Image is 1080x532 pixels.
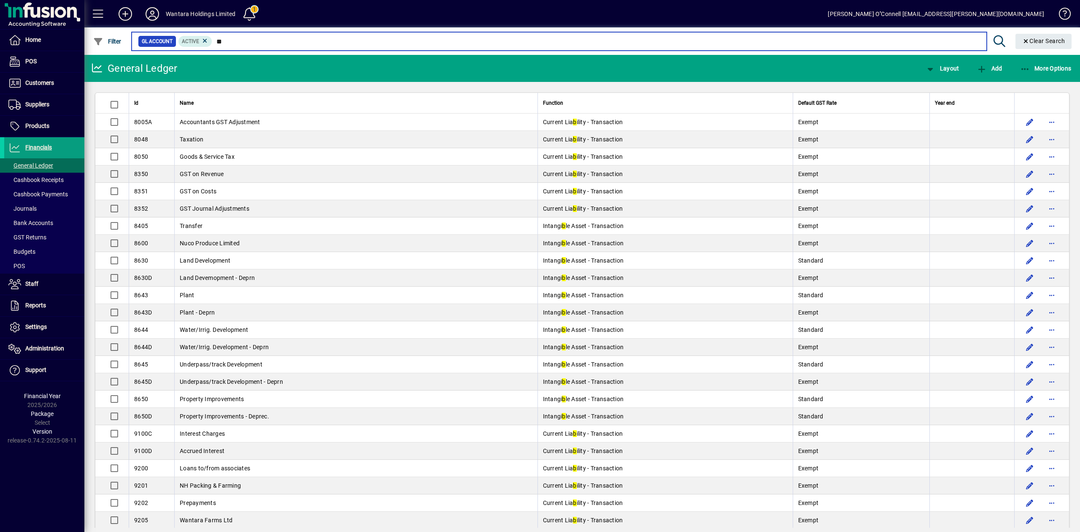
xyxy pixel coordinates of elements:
[134,257,148,264] span: 8630
[4,201,84,216] a: Journals
[798,378,819,385] span: Exempt
[180,223,202,229] span: Transfer
[573,119,576,125] em: b
[798,240,819,247] span: Exempt
[180,326,248,333] span: Water/Irrig. Development
[134,309,152,316] span: 8643D
[8,248,35,255] span: Budgets
[142,37,173,46] span: GL Account
[562,396,565,402] em: b
[1022,38,1065,44] span: Clear Search
[543,257,624,264] span: Intangi le Asset - Transaction
[180,517,232,524] span: Wantara Farms Ltd
[543,292,624,299] span: Intangi le Asset - Transaction
[25,345,64,352] span: Administration
[4,338,84,359] a: Administration
[573,136,576,143] em: b
[180,448,224,454] span: Accrued Interest
[543,153,623,160] span: Current Lia ility - Transaction
[1045,513,1058,527] button: More options
[4,173,84,187] a: Cashbook Receipts
[4,317,84,338] a: Settings
[134,274,152,281] span: 8630D
[180,119,260,125] span: Accountants GST Adjustment
[1023,254,1037,267] button: Edit
[25,144,52,151] span: Financials
[573,430,576,437] em: b
[1023,150,1037,163] button: Edit
[180,413,269,420] span: Property Improvements - Deprec.
[8,191,68,198] span: Cashbook Payments
[798,326,823,333] span: Standard
[4,230,84,244] a: GST Returns
[134,119,152,125] span: 8005A
[798,98,837,108] span: Default GST Rate
[543,171,623,177] span: Current Lia ility - Transaction
[543,361,624,368] span: Intangi le Asset - Transaction
[180,171,224,177] span: GST on Revenue
[8,162,53,169] span: General Ledger
[798,171,819,177] span: Exempt
[935,98,955,108] span: Year end
[798,465,819,472] span: Exempt
[1045,271,1058,285] button: More options
[1023,513,1037,527] button: Edit
[798,361,823,368] span: Standard
[573,205,576,212] em: b
[134,223,148,229] span: 8405
[562,413,565,420] em: b
[543,482,623,489] span: Current Lia ility - Transaction
[543,499,623,506] span: Current Lia ility - Transaction
[1015,34,1072,49] button: Clear
[543,396,624,402] span: Intangi le Asset - Transaction
[8,205,37,212] span: Journals
[543,136,623,143] span: Current Lia ility - Transaction
[134,499,148,506] span: 9202
[25,280,38,287] span: Staff
[134,171,148,177] span: 8350
[25,101,49,108] span: Suppliers
[1045,219,1058,233] button: More options
[4,244,84,259] a: Budgets
[1045,306,1058,319] button: More options
[112,6,139,22] button: Add
[134,465,148,472] span: 9200
[977,65,1002,72] span: Add
[1023,115,1037,129] button: Edit
[180,378,283,385] span: Underpass/track Development - Deprn
[543,448,623,454] span: Current Lia ility - Transaction
[180,499,216,506] span: Prepayments
[543,240,624,247] span: Intangi le Asset - Transaction
[4,30,84,51] a: Home
[1023,133,1037,146] button: Edit
[180,98,194,108] span: Name
[1045,254,1058,267] button: More options
[543,465,623,472] span: Current Lia ility - Transaction
[134,98,169,108] div: Id
[180,257,230,264] span: Land Development
[1023,202,1037,215] button: Edit
[543,274,624,281] span: Intangi le Asset - Transaction
[4,187,84,201] a: Cashbook Payments
[1045,167,1058,181] button: More options
[8,263,25,269] span: POS
[1045,150,1058,163] button: More options
[1045,358,1058,371] button: More options
[798,517,819,524] span: Exempt
[1020,65,1072,72] span: More Options
[8,176,64,183] span: Cashbook Receipts
[923,61,961,76] button: Layout
[180,188,216,195] span: GST on Costs
[4,51,84,72] a: POS
[134,205,148,212] span: 8352
[1023,358,1037,371] button: Edit
[1023,461,1037,475] button: Edit
[134,413,152,420] span: 8650D
[1023,167,1037,181] button: Edit
[798,499,819,506] span: Exempt
[134,482,148,489] span: 9201
[91,62,178,75] div: General Ledger
[1023,306,1037,319] button: Edit
[1045,202,1058,215] button: More options
[798,309,819,316] span: Exempt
